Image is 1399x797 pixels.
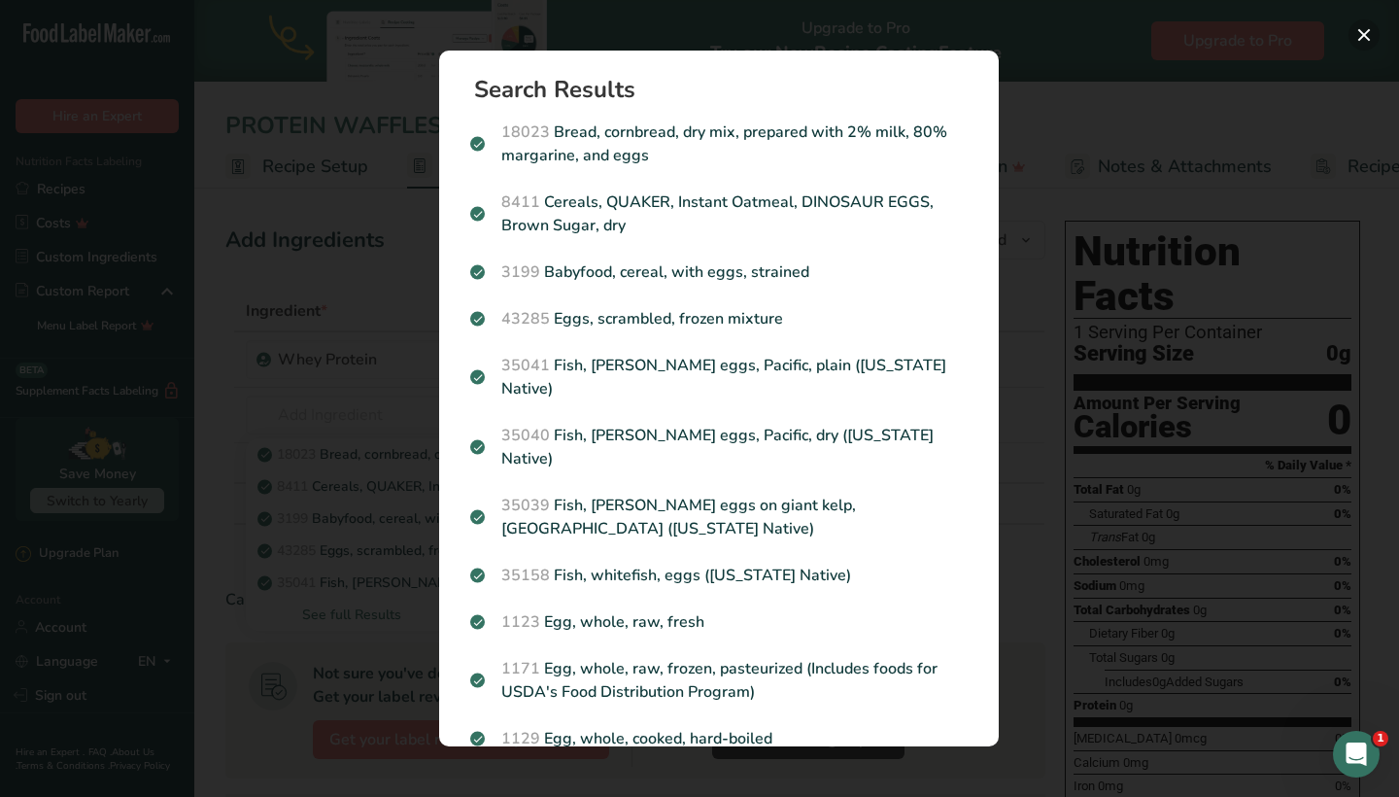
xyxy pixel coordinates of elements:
[501,728,540,749] span: 1129
[470,727,968,750] p: Egg, whole, cooked, hard-boiled
[1333,731,1380,778] iframe: Intercom live chat
[501,611,540,633] span: 1123
[470,260,968,284] p: Babyfood, cereal, with eggs, strained
[470,354,968,400] p: Fish, [PERSON_NAME] eggs, Pacific, plain ([US_STATE] Native)
[1373,731,1388,746] span: 1
[470,424,968,470] p: Fish, [PERSON_NAME] eggs, Pacific, dry ([US_STATE] Native)
[470,564,968,587] p: Fish, whitefish, eggs ([US_STATE] Native)
[470,121,968,167] p: Bread, cornbread, dry mix, prepared with 2% milk, 80% margarine, and eggs
[474,78,979,101] h1: Search Results
[501,121,550,143] span: 18023
[501,425,550,446] span: 35040
[501,191,540,213] span: 8411
[470,657,968,704] p: Egg, whole, raw, frozen, pasteurized (Includes foods for USDA's Food Distribution Program)
[470,191,968,237] p: Cereals, QUAKER, Instant Oatmeal, DINOSAUR EGGS, Brown Sugar, dry
[501,495,550,516] span: 35039
[501,565,550,586] span: 35158
[501,658,540,679] span: 1171
[501,308,550,329] span: 43285
[470,494,968,540] p: Fish, [PERSON_NAME] eggs on giant kelp, [GEOGRAPHIC_DATA] ([US_STATE] Native)
[501,355,550,376] span: 35041
[470,610,968,634] p: Egg, whole, raw, fresh
[501,261,540,283] span: 3199
[470,307,968,330] p: Eggs, scrambled, frozen mixture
